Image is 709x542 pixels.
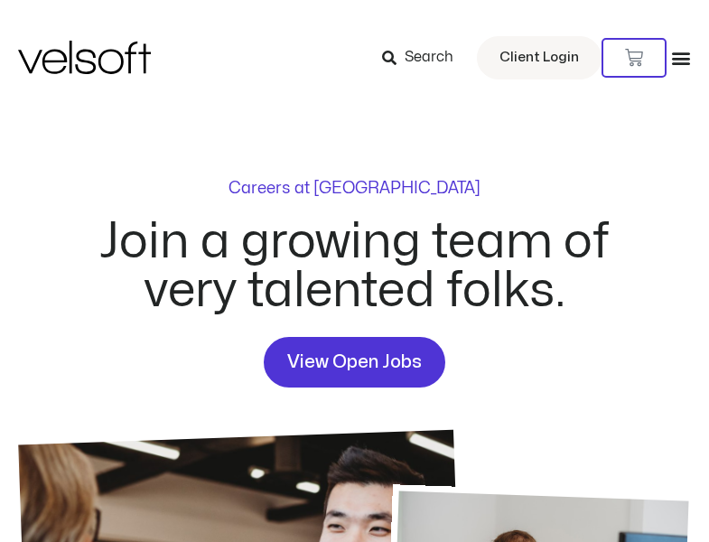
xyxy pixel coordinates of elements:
[477,36,602,79] a: Client Login
[264,337,445,388] a: View Open Jobs
[18,41,151,74] img: Velsoft Training Materials
[229,181,480,197] p: Careers at [GEOGRAPHIC_DATA]
[671,48,691,68] div: Menu Toggle
[79,218,631,315] h2: Join a growing team of very talented folks.
[499,46,579,70] span: Client Login
[287,348,422,377] span: View Open Jobs
[405,46,453,70] span: Search
[382,42,466,73] a: Search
